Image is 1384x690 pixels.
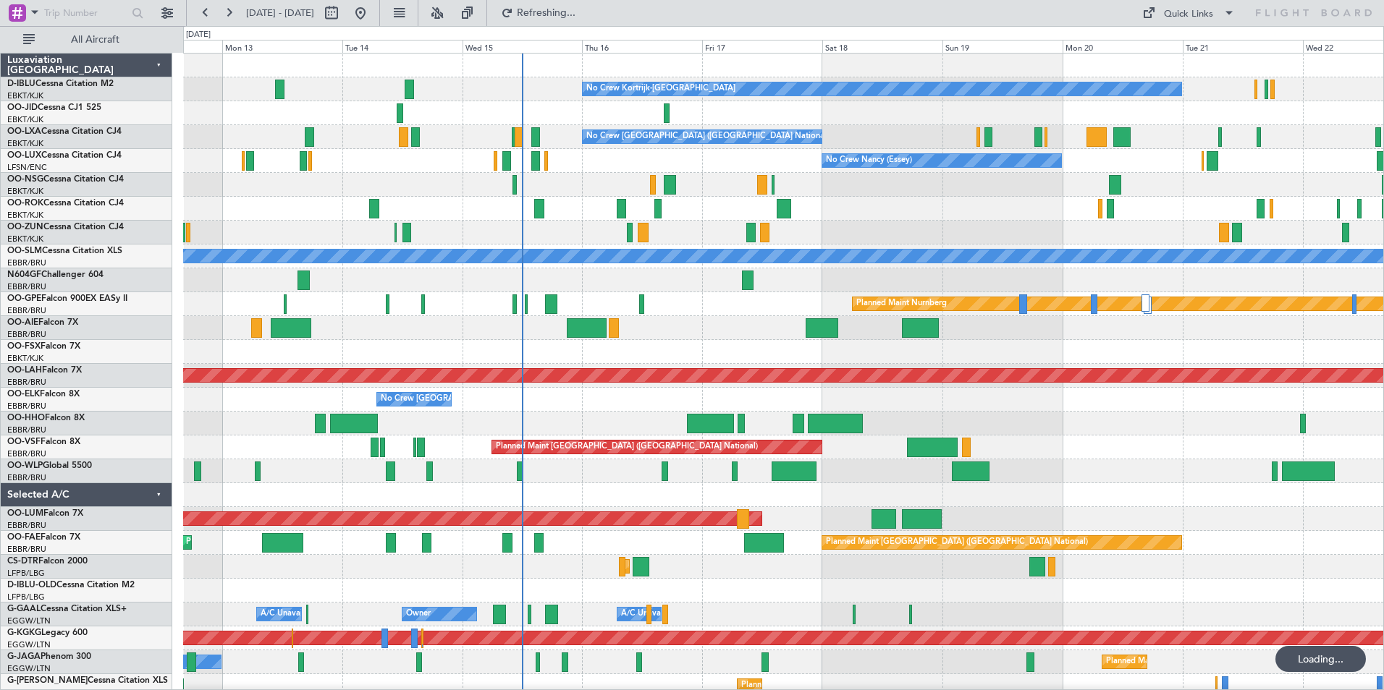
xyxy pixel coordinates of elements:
span: G-[PERSON_NAME] [7,676,88,685]
div: Planned Maint [GEOGRAPHIC_DATA] ([GEOGRAPHIC_DATA]) [1106,651,1334,673]
div: Owner [406,603,431,625]
a: EBBR/BRU [7,329,46,340]
span: [DATE] - [DATE] [246,7,314,20]
a: D-IBLU-OLDCessna Citation M2 [7,581,135,589]
a: EBBR/BRU [7,520,46,531]
div: No Crew Nancy (Essey) [826,150,912,171]
div: Mon 13 [222,40,342,53]
a: OO-AIEFalcon 7X [7,318,78,327]
a: EBBR/BRU [7,257,46,268]
a: OO-FSXFalcon 7X [7,342,80,351]
a: OO-LXACessna Citation CJ4 [7,127,122,136]
a: G-JAGAPhenom 300 [7,652,91,661]
span: D-IBLU [7,80,35,88]
a: EGGW/LTN [7,639,51,650]
span: OO-HHO [7,414,45,422]
span: Refreshing... [516,8,577,18]
span: N604GF [7,271,41,279]
a: OO-LAHFalcon 7X [7,366,82,375]
a: EBBR/BRU [7,544,46,555]
div: No Crew Kortrijk-[GEOGRAPHIC_DATA] [586,78,735,100]
div: [DATE] [186,29,211,41]
a: G-GAALCessna Citation XLS+ [7,605,127,613]
a: EBBR/BRU [7,305,46,316]
div: Planned Maint Nurnberg [856,293,947,315]
span: OO-GPE [7,294,41,303]
div: Quick Links [1164,7,1213,22]
a: EBKT/KJK [7,114,43,125]
span: OO-ZUN [7,223,43,231]
div: Wed 15 [463,40,583,53]
a: EBBR/BRU [7,472,46,483]
a: OO-WLPGlobal 5500 [7,461,92,470]
a: OO-GPEFalcon 900EX EASy II [7,294,127,303]
a: OO-FAEFalcon 7X [7,533,80,542]
div: Tue 21 [1183,40,1303,53]
a: D-IBLUCessna Citation M2 [7,80,114,88]
span: OO-NSG [7,175,43,184]
span: OO-WLP [7,461,43,470]
span: OO-LUX [7,151,41,160]
a: OO-JIDCessna CJ1 525 [7,103,101,112]
a: G-KGKGLegacy 600 [7,629,88,637]
div: Sat 18 [822,40,942,53]
span: G-JAGA [7,652,41,661]
a: OO-SLMCessna Citation XLS [7,247,122,255]
a: EBBR/BRU [7,425,46,435]
span: OO-FAE [7,533,41,542]
button: Quick Links [1135,1,1242,25]
a: LFPB/LBG [7,568,45,579]
a: N604GFChallenger 604 [7,271,104,279]
span: G-KGKG [7,629,41,637]
a: OO-ZUNCessna Citation CJ4 [7,223,124,231]
div: Tue 14 [342,40,463,53]
div: A/C Unavailable [261,603,321,625]
div: Loading... [1275,646,1366,672]
div: A/C Unavailable [621,603,681,625]
a: EBBR/BRU [7,448,46,459]
span: OO-LAH [7,366,42,375]
a: EGGW/LTN [7,663,51,674]
a: OO-VSFFalcon 8X [7,438,80,446]
span: OO-JID [7,103,38,112]
a: EBKT/KJK [7,353,43,364]
span: All Aircraft [38,35,153,45]
a: OO-HHOFalcon 8X [7,414,85,422]
span: OO-SLM [7,247,42,255]
div: Planned Maint Melsbroek Air Base [186,532,313,553]
a: OO-ROKCessna Citation CJ4 [7,199,124,208]
span: OO-ELK [7,390,40,399]
a: EBKT/KJK [7,90,43,101]
a: G-[PERSON_NAME]Cessna Citation XLS [7,676,168,685]
button: All Aircraft [16,28,157,51]
a: OO-LUXCessna Citation CJ4 [7,151,122,160]
a: EBKT/KJK [7,138,43,149]
a: OO-LUMFalcon 7X [7,509,83,518]
a: LFSN/ENC [7,162,47,173]
span: OO-LXA [7,127,41,136]
a: CS-DTRFalcon 2000 [7,557,88,566]
span: D-IBLU-OLD [7,581,56,589]
span: OO-AIE [7,318,38,327]
a: EBKT/KJK [7,234,43,244]
button: Refreshing... [494,1,581,25]
span: G-GAAL [7,605,41,613]
div: Mon 20 [1063,40,1183,53]
a: EBKT/KJK [7,210,43,221]
a: OO-ELKFalcon 8X [7,390,80,399]
span: OO-LUM [7,509,43,518]
span: OO-FSX [7,342,41,351]
a: EBBR/BRU [7,281,46,292]
div: Planned Maint Sofia [628,555,702,577]
div: No Crew [GEOGRAPHIC_DATA] ([GEOGRAPHIC_DATA] National) [586,126,829,148]
div: Planned Maint [GEOGRAPHIC_DATA] ([GEOGRAPHIC_DATA] National) [496,436,758,458]
a: EBBR/BRU [7,401,46,412]
a: LFPB/LBG [7,592,45,602]
a: EBKT/KJK [7,186,43,197]
span: CS-DTR [7,557,38,566]
a: EBBR/BRU [7,377,46,388]
div: No Crew [GEOGRAPHIC_DATA] ([GEOGRAPHIC_DATA] National) [381,388,623,410]
input: Trip Number [44,2,127,24]
div: Thu 16 [582,40,702,53]
a: OO-NSGCessna Citation CJ4 [7,175,124,184]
